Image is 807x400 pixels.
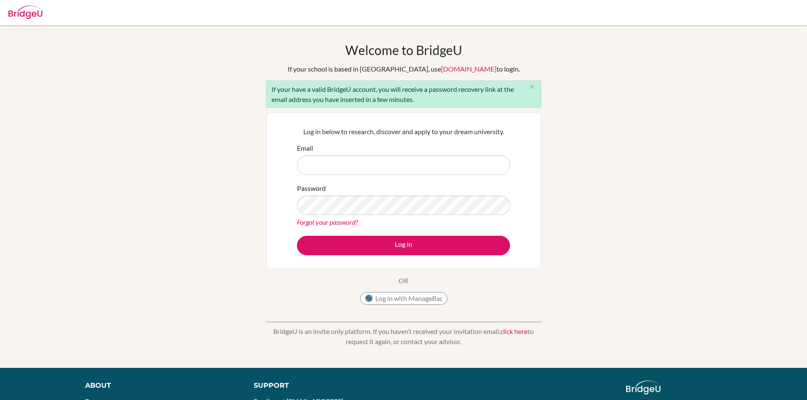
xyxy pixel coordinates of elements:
[360,292,447,305] button: Log in with ManageBac
[266,326,541,347] p: BridgeU is an invite only platform. If you haven’t received your invitation email, to request it ...
[297,218,358,226] a: Forgot your password?
[297,127,510,137] p: Log in below to research, discover and apply to your dream university.
[529,84,535,90] i: close
[297,143,313,153] label: Email
[297,236,510,255] button: Log in
[500,327,527,335] a: click here
[524,81,541,94] button: Close
[345,42,462,58] h1: Welcome to BridgeU
[266,80,541,108] div: If your have a valid BridgeU account, you will receive a password recovery link at the email addr...
[626,381,660,394] img: logo_white@2x-f4f0deed5e89b7ecb1c2cc34c3e3d731f90f0f143d5ea2071677605dd97b5244.png
[297,183,326,193] label: Password
[399,276,408,286] p: OR
[8,6,42,19] img: Bridge-U
[441,65,496,73] a: [DOMAIN_NAME]
[288,64,520,74] div: If your school is based in [GEOGRAPHIC_DATA], use to login.
[85,381,235,391] div: About
[254,381,394,391] div: Support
